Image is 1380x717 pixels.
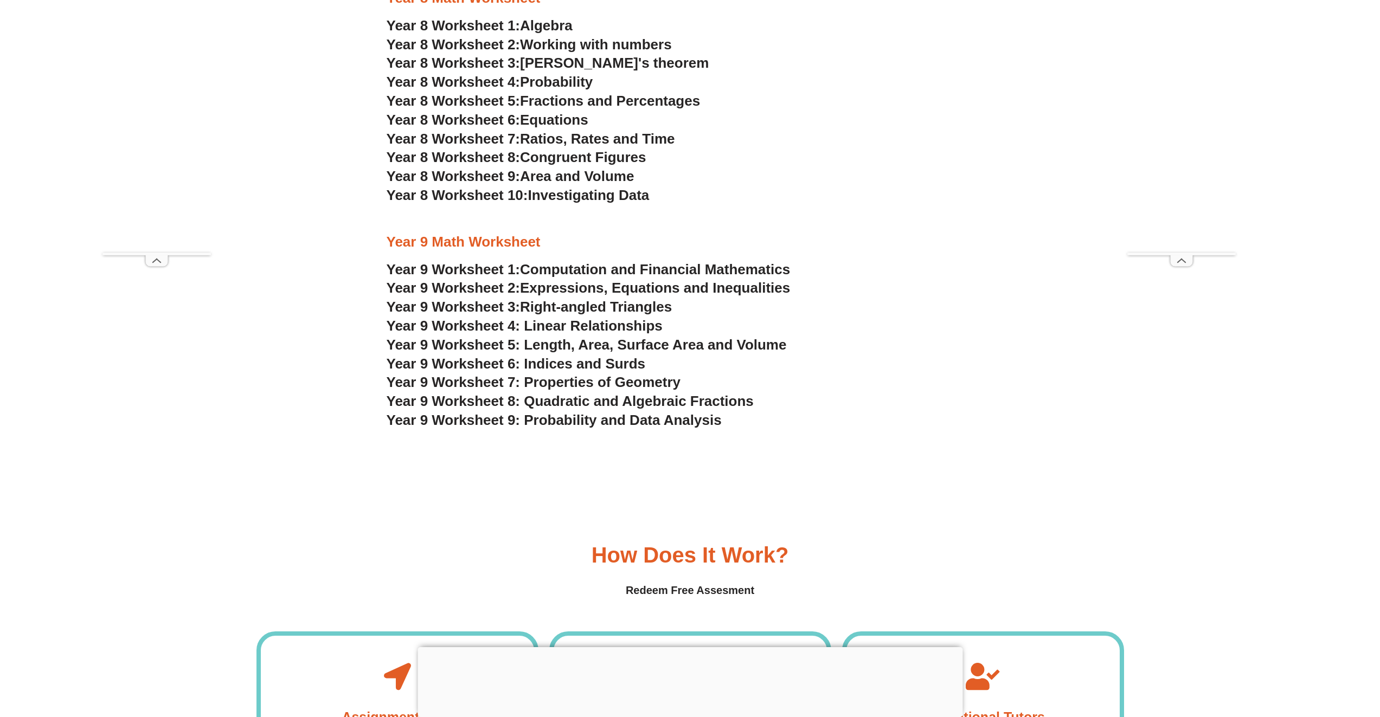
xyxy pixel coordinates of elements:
[387,261,791,277] a: Year 9 Worksheet 1:Computation and Financial Mathematics
[418,647,962,714] iframe: Advertisement
[387,112,588,128] a: Year 8 Worksheet 6:Equations
[387,131,675,147] a: Year 8 Worksheet 7:Ratios, Rates and Time
[520,36,672,53] span: Working with numbers
[387,168,634,184] a: Year 8 Worksheet 9:Area and Volume
[520,74,593,90] span: Probability
[387,131,521,147] span: Year 8 Worksheet 7:
[387,299,672,315] a: Year 9 Worksheet 3:Right-angled Triangles
[387,112,521,128] span: Year 8 Worksheet 6:
[387,55,521,71] span: Year 8 Worksheet 3:
[520,131,675,147] span: Ratios, Rates and Time
[520,93,700,109] span: Fractions and Percentages
[520,261,790,277] span: Computation and Financial Mathematics
[387,318,663,334] a: Year 9 Worksheet 4: Linear Relationships
[387,74,593,90] a: Year 8 Worksheet 4:Probability
[387,187,528,203] span: Year 8 Worksheet 10:
[387,280,521,296] span: Year 9 Worksheet 2:
[387,55,709,71] a: Year 8 Worksheet 3:[PERSON_NAME]'s theorem
[387,17,521,34] span: Year 8 Worksheet 1:
[387,356,646,372] a: Year 9 Worksheet 6: Indices and Surds
[520,168,634,184] span: Area and Volume
[520,149,646,165] span: Congruent Figures
[387,149,521,165] span: Year 8 Worksheet 8:
[387,233,994,251] h3: Year 9 Math Worksheet
[520,55,709,71] span: [PERSON_NAME]'s theorem
[387,36,521,53] span: Year 8 Worksheet 2:
[387,93,521,109] span: Year 8 Worksheet 5:
[387,17,573,34] a: Year 8 Worksheet 1:Algebra
[387,280,791,296] a: Year 9 Worksheet 2:Expressions, Equations and Inequalities
[387,74,521,90] span: Year 8 Worksheet 4:
[387,393,754,409] a: Year 9 Worksheet 8: Quadratic and Algebraic Fractions
[256,582,1124,599] h4: Redeem Free Assesment
[387,93,701,109] a: Year 8 Worksheet 5:Fractions and Percentages
[387,337,787,353] a: Year 9 Worksheet 5: Length, Area, Surface Area and Volume
[528,187,649,203] span: Investigating Data
[387,168,521,184] span: Year 8 Worksheet 9:
[387,261,521,277] span: Year 9 Worksheet 1:
[520,299,672,315] span: Right-angled Triangles
[1199,595,1380,717] iframe: Chat Widget
[520,112,588,128] span: Equations
[387,187,650,203] a: Year 8 Worksheet 10:Investigating Data
[387,36,672,53] a: Year 8 Worksheet 2:Working with numbers
[387,299,521,315] span: Year 9 Worksheet 3:
[387,412,722,428] a: Year 9 Worksheet 9: Probability and Data Analysis
[102,36,211,253] iframe: Advertisement
[520,17,573,34] span: Algebra
[520,280,790,296] span: Expressions, Equations and Inequalities
[1127,36,1236,253] iframe: Advertisement
[387,149,646,165] a: Year 8 Worksheet 8:Congruent Figures
[592,544,789,566] h3: How Does it Work?
[387,374,681,390] a: Year 9 Worksheet 7: Properties of Geometry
